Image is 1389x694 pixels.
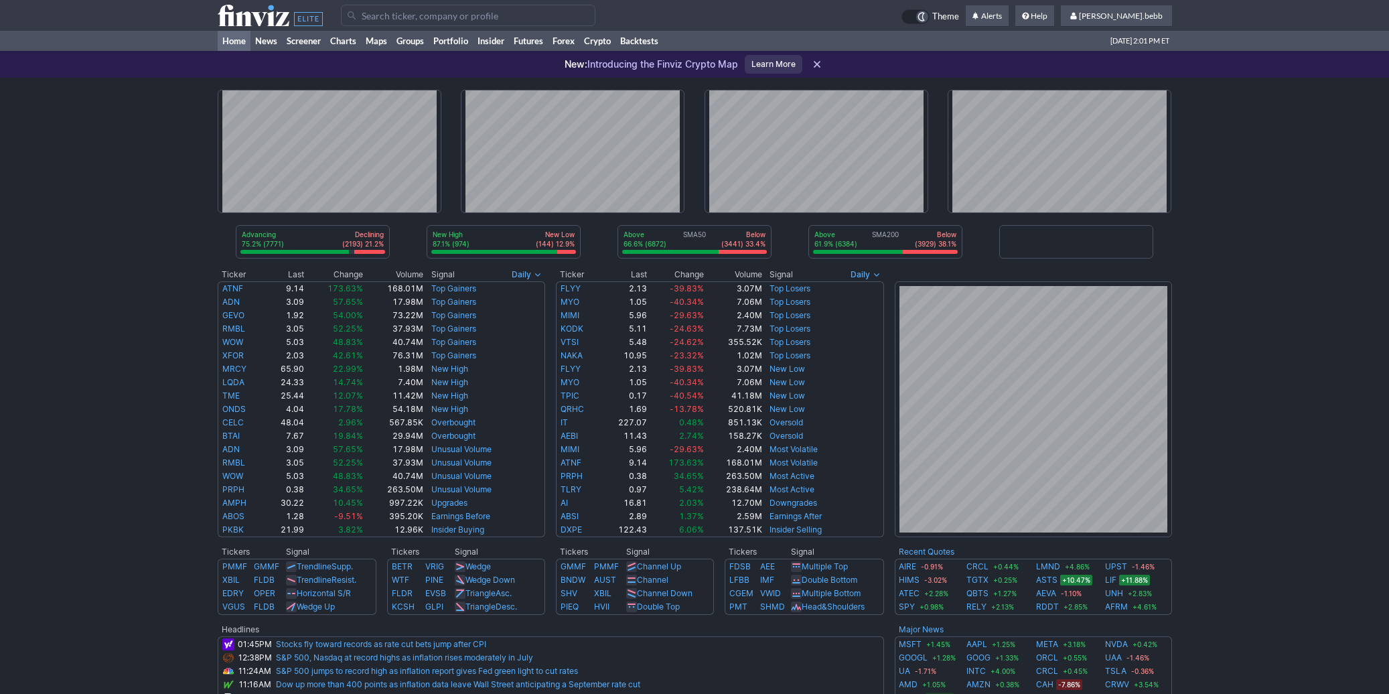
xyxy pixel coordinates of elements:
[364,281,424,295] td: 168.01M
[265,362,304,376] td: 65.90
[561,498,568,508] a: AI
[276,666,578,676] a: S&P 500 jumps to record high as inflation report gives Fed green light to cut rates
[813,230,958,250] div: SMA200
[899,624,944,634] a: Major News
[364,336,424,349] td: 40.74M
[297,602,335,612] a: Wedge Up
[222,575,240,585] a: XBIL
[601,443,648,456] td: 5.96
[222,444,240,454] a: ADN
[670,404,704,414] span: -13.78%
[536,239,575,249] p: (144) 12.9%
[392,575,409,585] a: WTF
[431,350,476,360] a: Top Gainers
[282,31,325,51] a: Screener
[222,404,246,414] a: ONDS
[1036,560,1060,573] a: LMND
[770,283,810,293] a: Top Losers
[899,678,918,691] a: AMD
[431,391,468,401] a: New High
[364,362,424,376] td: 1.98M
[265,268,304,281] th: Last
[431,269,455,280] span: Signal
[536,230,575,239] p: New Low
[1036,665,1058,678] a: CRCL
[601,336,648,349] td: 5.48
[431,484,492,494] a: Unusual Volume
[670,377,704,387] span: -40.34%
[265,429,304,443] td: 7.67
[222,337,243,347] a: WOW
[561,431,578,441] a: AEBI
[901,9,959,24] a: Theme
[770,498,817,508] a: Downgrades
[932,9,959,24] span: Theme
[1036,638,1058,651] a: META
[770,417,803,427] a: Oversold
[679,431,704,441] span: 2.74%
[561,602,579,612] a: PIEQ
[561,471,583,481] a: PRPH
[1036,678,1053,691] a: CAH
[431,324,476,334] a: Top Gainers
[431,511,490,521] a: Earnings Before
[637,561,681,571] a: Channel Up
[431,417,476,427] a: Overbought
[966,573,989,587] a: TGTX
[705,362,763,376] td: 3.07M
[364,268,424,281] th: Volume
[760,561,775,571] a: AEE
[333,364,363,374] span: 22.99%
[670,337,704,347] span: -24.62%
[966,678,991,691] a: AMZN
[565,58,738,71] p: Introducing the Finviz Crypto Map
[670,283,704,293] span: -39.83%
[509,31,548,51] a: Futures
[601,376,648,389] td: 1.05
[254,588,275,598] a: OPER
[622,230,767,250] div: SMA50
[648,268,705,281] th: Change
[770,269,793,280] span: Signal
[579,31,615,51] a: Crypto
[601,281,648,295] td: 2.13
[222,588,244,598] a: EDRY
[1036,651,1058,665] a: ORCL
[770,511,822,521] a: Earnings After
[770,471,814,481] a: Most Active
[561,511,579,521] a: ABSI
[770,391,805,401] a: New Low
[222,283,243,293] a: ATNF
[966,600,986,614] a: RELY
[333,324,363,334] span: 52.25%
[431,458,492,468] a: Unusual Volume
[1110,31,1169,51] span: [DATE] 2:01 PM ET
[561,404,584,414] a: QRHC
[364,403,424,416] td: 54.18M
[814,230,857,239] p: Above
[1105,651,1122,665] a: UAA
[276,639,486,649] a: Stocks fly toward records as rate cut bets jump after CPI
[899,638,922,651] a: MSFT
[333,431,363,441] span: 19.84%
[364,429,424,443] td: 29.94M
[601,416,648,429] td: 227.07
[254,561,279,571] a: GMMF
[1105,560,1127,573] a: UPST
[218,31,250,51] a: Home
[556,268,601,281] th: Ticker
[496,602,517,612] span: Desc.
[601,322,648,336] td: 5.11
[561,417,568,427] a: IT
[218,268,265,281] th: Ticker
[361,31,392,51] a: Maps
[242,239,284,249] p: 75.2% (7771)
[392,561,413,571] a: BETR
[624,230,666,239] p: Above
[729,602,747,612] a: PMT
[333,377,363,387] span: 14.74%
[615,31,663,51] a: Backtests
[364,349,424,362] td: 76.31M
[561,588,577,598] a: SHV
[966,665,986,678] a: INTC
